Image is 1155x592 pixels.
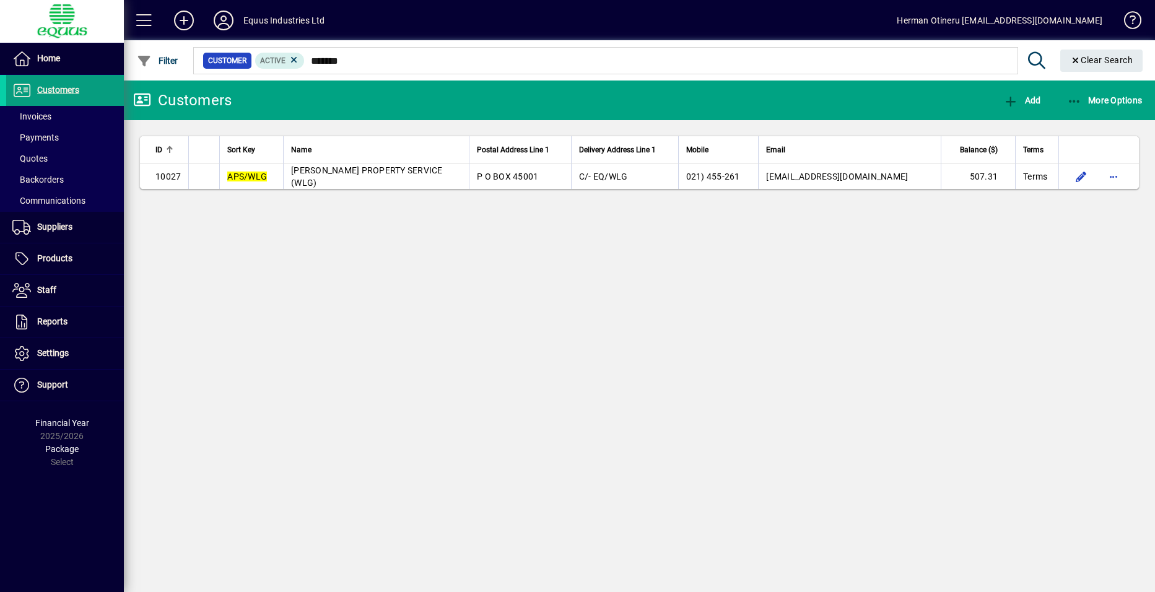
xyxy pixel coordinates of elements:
span: Products [37,253,72,263]
span: Support [37,380,68,390]
span: Quotes [12,154,48,163]
span: Email [766,143,785,157]
span: Sort Key [227,143,255,157]
a: Knowledge Base [1115,2,1140,43]
span: Reports [37,316,68,326]
span: 021) 455-261 [686,172,740,181]
span: More Options [1067,95,1143,105]
span: Financial Year [35,418,89,428]
div: Name [291,143,461,157]
span: Terms [1023,170,1047,183]
span: Customers [37,85,79,95]
a: Quotes [6,148,124,169]
span: ID [155,143,162,157]
span: Filter [137,56,178,66]
span: Customer [208,54,246,67]
span: Staff [37,285,56,295]
a: Reports [6,307,124,337]
span: Home [37,53,60,63]
span: 10027 [155,172,181,181]
span: Settings [37,348,69,358]
span: [EMAIL_ADDRESS][DOMAIN_NAME] [766,172,908,181]
a: Support [6,370,124,401]
a: Staff [6,275,124,306]
span: Communications [12,196,85,206]
span: C/- EQ/WLG [579,172,628,181]
a: Home [6,43,124,74]
span: Invoices [12,111,51,121]
span: Active [260,56,285,65]
div: Herman Otineru [EMAIL_ADDRESS][DOMAIN_NAME] [897,11,1102,30]
td: 507.31 [941,164,1015,189]
span: [PERSON_NAME] PROPERTY SERVICE (WLG) [291,165,443,188]
button: Add [1000,89,1044,111]
a: Payments [6,127,124,148]
div: Email [766,143,933,157]
div: Customers [133,90,232,110]
a: Communications [6,190,124,211]
a: Suppliers [6,212,124,243]
em: APS/WLG [227,172,267,181]
a: Invoices [6,106,124,127]
mat-chip: Activation Status: Active [255,53,305,69]
span: Mobile [686,143,708,157]
span: Postal Address Line 1 [477,143,549,157]
span: Add [1003,95,1040,105]
a: Backorders [6,169,124,190]
button: Profile [204,9,243,32]
span: Name [291,143,312,157]
div: Balance ($) [949,143,1009,157]
div: Equus Industries Ltd [243,11,325,30]
button: Clear [1060,50,1143,72]
button: More Options [1064,89,1146,111]
button: Add [164,9,204,32]
span: Terms [1023,143,1044,157]
span: Payments [12,133,59,142]
button: More options [1104,167,1123,186]
a: Products [6,243,124,274]
span: Balance ($) [960,143,998,157]
span: Suppliers [37,222,72,232]
span: Clear Search [1070,55,1133,65]
div: ID [155,143,181,157]
div: Mobile [686,143,751,157]
span: P O BOX 45001 [477,172,538,181]
button: Edit [1071,167,1091,186]
a: Settings [6,338,124,369]
span: Package [45,444,79,454]
button: Filter [134,50,181,72]
span: Delivery Address Line 1 [579,143,656,157]
span: Backorders [12,175,64,185]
